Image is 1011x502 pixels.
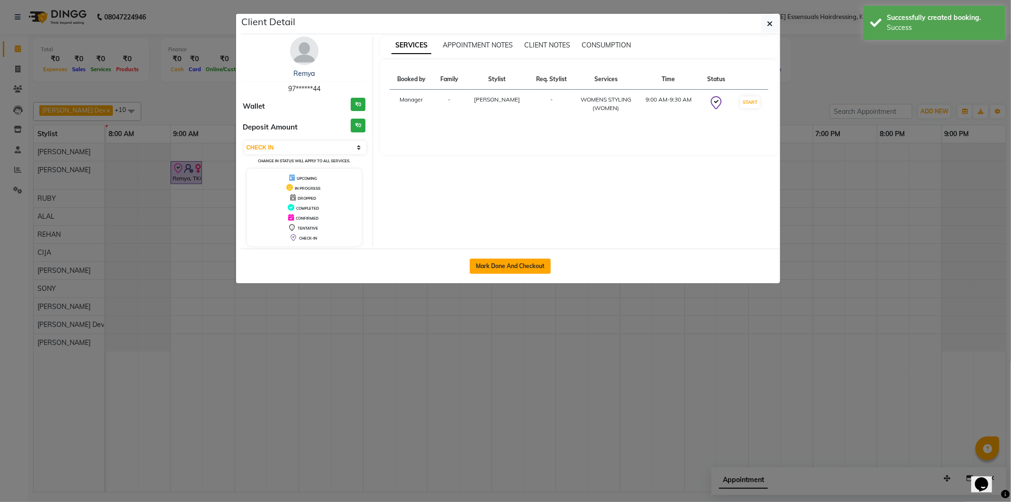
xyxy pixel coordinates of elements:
span: CONSUMPTION [582,41,631,49]
th: Booked by [390,69,433,90]
th: Time [637,69,700,90]
span: IN PROGRESS [295,186,320,191]
h3: ₹0 [351,119,365,132]
td: - [433,90,465,119]
button: Mark Done And Checkout [470,259,551,274]
span: COMPLETED [296,206,319,211]
th: Status [700,69,732,90]
th: Services [574,69,637,90]
small: Change in status will apply to all services. [258,158,350,163]
div: WOMENS STYLING (WOMEN) [580,95,631,112]
span: CHECK-IN [299,236,317,241]
span: CONFIRMED [296,216,319,221]
div: Success [887,23,998,33]
button: START [740,96,760,108]
span: Deposit Amount [243,122,298,133]
td: 9:00 AM-9:30 AM [637,90,700,119]
th: Stylist [465,69,528,90]
img: avatar [290,37,319,65]
th: Req. Stylist [528,69,575,90]
iframe: chat widget [971,464,1002,493]
span: CLIENT NOTES [524,41,570,49]
a: Remya [293,69,315,78]
td: - [528,90,575,119]
div: Successfully created booking. [887,13,998,23]
span: [PERSON_NAME] [474,96,520,103]
span: SERVICES [392,37,431,54]
td: Manager [390,90,433,119]
span: DROPPED [298,196,316,201]
span: UPCOMING [297,176,317,181]
span: Wallet [243,101,265,112]
h5: Client Detail [242,15,296,29]
h3: ₹0 [351,98,365,112]
th: Family [433,69,465,90]
span: APPOINTMENT NOTES [443,41,513,49]
span: TENTATIVE [298,226,318,231]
